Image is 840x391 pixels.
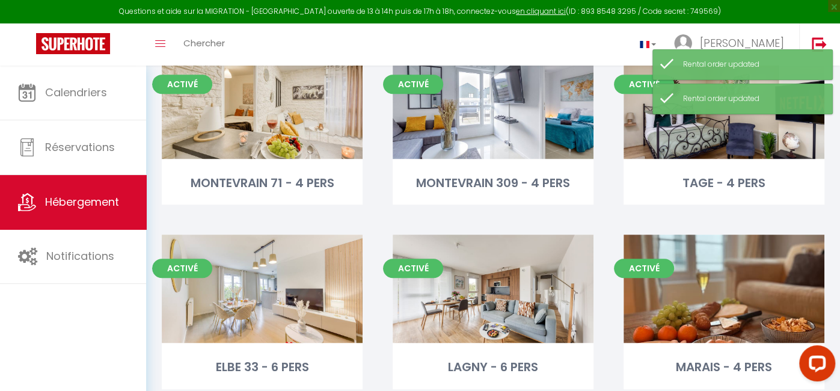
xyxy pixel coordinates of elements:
[700,35,784,51] span: [PERSON_NAME]
[383,259,443,278] span: Activé
[457,93,529,117] a: Editer
[183,37,225,49] span: Chercher
[393,174,593,192] div: MONTEVRAIN 309 - 4 PERS
[45,85,107,100] span: Calendriers
[393,358,593,377] div: LAGNY - 6 PERS
[45,140,115,155] span: Réservations
[383,75,443,94] span: Activé
[45,194,119,209] span: Hébergement
[683,59,820,70] div: Rental order updated
[812,37,827,52] img: logout
[226,277,298,301] a: Editer
[457,277,529,301] a: Editer
[614,259,674,278] span: Activé
[624,174,824,192] div: TAGE - 4 PERS
[226,93,298,117] a: Editer
[683,93,820,105] div: Rental order updated
[162,174,363,192] div: MONTEVRAIN 71 - 4 PERS
[152,75,212,94] span: Activé
[174,23,234,66] a: Chercher
[162,358,363,377] div: ELBE 33 - 6 PERS
[152,259,212,278] span: Activé
[674,34,692,52] img: ...
[688,277,760,301] a: Editer
[789,340,840,391] iframe: LiveChat chat widget
[624,358,824,377] div: MARAIS - 4 PERS
[516,6,566,16] a: en cliquant ici
[665,23,799,66] a: ... [PERSON_NAME]
[46,248,114,263] span: Notifications
[36,33,110,54] img: Super Booking
[614,75,674,94] span: Activé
